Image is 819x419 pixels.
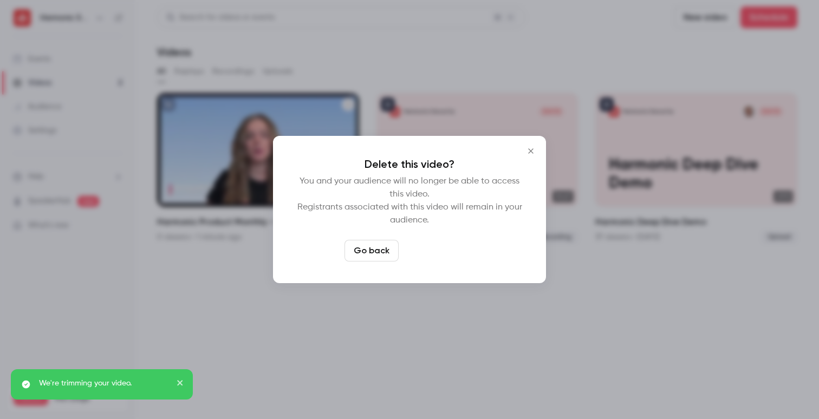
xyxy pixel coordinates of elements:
p: Delete this video? [295,158,524,171]
p: You and your audience will no longer be able to access this video. Registrants associated with th... [295,175,524,227]
button: Delete video [403,240,475,261]
button: Go back [344,240,399,261]
p: We're trimming your video. [39,378,169,389]
button: Close [520,140,542,162]
button: close [177,378,184,391]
